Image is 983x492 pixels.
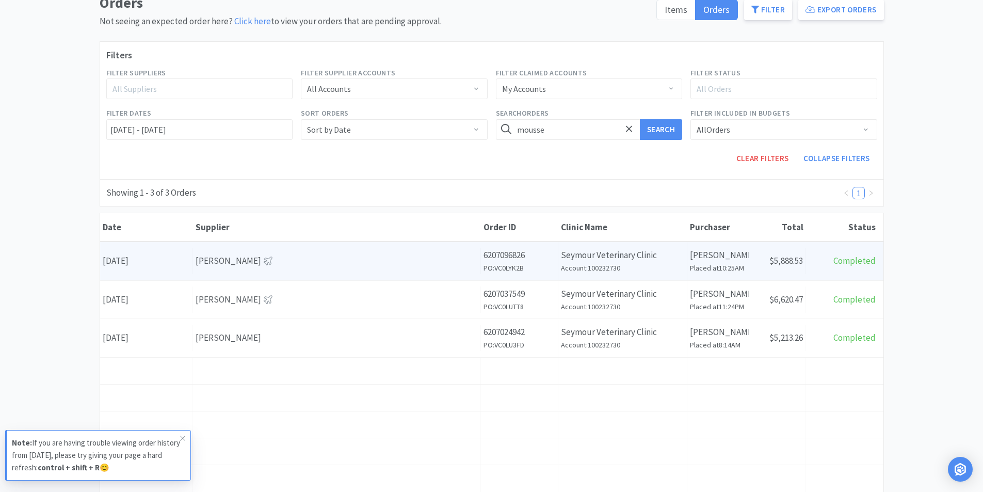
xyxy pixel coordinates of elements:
button: Collapse Filters [796,148,877,169]
a: Click here [234,15,271,27]
p: Seymour Veterinary Clinic [561,287,684,301]
label: Filter Included in Budgets [690,107,790,119]
div: All Orders [697,120,730,139]
button: Search [640,119,682,140]
span: Items [665,4,687,15]
p: [PERSON_NAME] [690,248,746,262]
label: Search Orders [496,107,549,119]
span: $5,888.53 [769,255,803,266]
p: Seymour Veterinary Clinic [561,248,684,262]
div: Date [103,221,190,233]
p: [PERSON_NAME] [690,325,746,339]
div: My Accounts [502,79,546,99]
h6: Account: 100232730 [561,262,684,274]
div: Showing 1 - 3 of 3 Orders [106,186,196,200]
span: Completed [833,294,876,305]
label: Filter Dates [106,107,152,119]
p: 6207096826 [484,248,555,262]
li: Previous Page [840,187,852,199]
h6: Account: 100232730 [561,301,684,312]
div: [DATE] [100,248,193,274]
p: Seymour Veterinary Clinic [561,325,684,339]
strong: Note: [12,438,32,448]
a: 1 [853,187,864,199]
p: If you are having trouble viewing order history from [DATE], please try giving your page a hard r... [12,437,180,474]
span: Completed [833,332,876,343]
i: icon: left [843,190,849,196]
span: Orders [703,4,730,15]
h6: PO: VC0LU3FD [484,339,555,351]
label: Filter Supplier Accounts [301,67,396,78]
li: 1 [852,187,865,199]
label: Sort Orders [301,107,348,119]
input: Search for orders [496,119,683,140]
span: Completed [833,255,876,266]
input: Select date range [106,119,293,140]
h6: PO: VC0LUTT8 [484,301,555,312]
li: Next Page [865,187,877,199]
p: 6207024942 [484,325,555,339]
h6: Placed at 8:14AM [690,339,746,351]
h6: Placed at 11:24PM [690,301,746,312]
h3: Filters [106,48,877,63]
span: $5,213.26 [769,332,803,343]
div: Purchaser [690,221,747,233]
div: Open Intercom Messenger [948,457,973,482]
div: Total [752,221,803,233]
div: All Suppliers [112,84,278,94]
label: Filter Status [690,67,740,78]
div: Status [809,221,876,233]
div: Clinic Name [561,221,685,233]
i: icon: right [868,190,874,196]
label: Filter Suppliers [106,67,166,78]
div: [PERSON_NAME] [196,331,478,345]
div: [DATE] [100,287,193,313]
h6: Placed at 10:25AM [690,262,746,274]
strong: control + shift + R [38,463,100,472]
div: [PERSON_NAME] [196,293,478,307]
div: Order ID [484,221,556,233]
p: [PERSON_NAME] [690,287,746,301]
h6: Account: 100232730 [561,339,684,351]
div: All Orders [697,84,862,94]
h6: PO: VC0LYK2B [484,262,555,274]
div: Sort by Date [307,120,351,139]
div: [PERSON_NAME] [196,254,478,268]
span: $6,620.47 [769,294,803,305]
div: All Accounts [307,79,351,99]
label: Filter Claimed Accounts [496,67,587,78]
p: 6207037549 [484,287,555,301]
div: [DATE] [100,325,193,351]
button: Clear Filters [729,148,796,169]
div: Supplier [196,221,478,233]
